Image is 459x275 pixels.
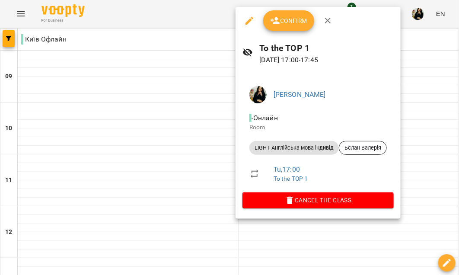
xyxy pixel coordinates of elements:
span: Confirm [270,16,307,26]
span: - Онлайн [249,114,280,122]
a: Tu , 17:00 [274,165,300,173]
span: Бєлан Валерія [339,144,386,152]
div: Бєлан Валерія [339,141,387,155]
span: Cancel the class [249,195,387,205]
button: Confirm [263,10,314,31]
button: Cancel the class [242,192,394,208]
a: [PERSON_NAME] [274,90,326,99]
a: To the TOP 1 [274,175,308,182]
h6: To the TOP 1 [260,42,394,55]
p: Room [249,123,387,132]
img: 5a716dbadec203ee96fd677978d7687f.jpg [249,86,267,103]
span: LIGHT Англійська мова індивід [249,144,339,152]
p: [DATE] 17:00 - 17:45 [260,55,394,65]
